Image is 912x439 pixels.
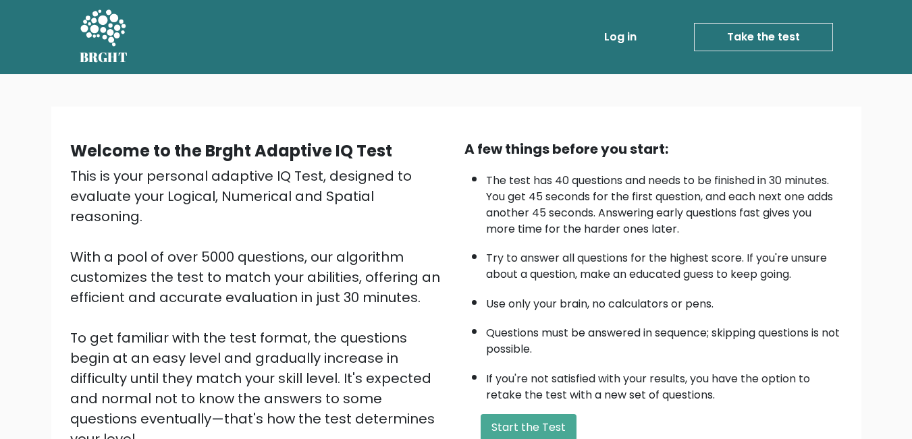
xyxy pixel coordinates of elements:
[486,289,842,312] li: Use only your brain, no calculators or pens.
[486,364,842,403] li: If you're not satisfied with your results, you have the option to retake the test with a new set ...
[486,166,842,237] li: The test has 40 questions and needs to be finished in 30 minutes. You get 45 seconds for the firs...
[486,318,842,357] li: Questions must be answered in sequence; skipping questions is not possible.
[80,49,128,65] h5: BRGHT
[486,243,842,283] li: Try to answer all questions for the highest score. If you're unsure about a question, make an edu...
[599,24,642,51] a: Log in
[80,5,128,69] a: BRGHT
[694,23,833,51] a: Take the test
[70,140,392,162] b: Welcome to the Brght Adaptive IQ Test
[464,139,842,159] div: A few things before you start:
